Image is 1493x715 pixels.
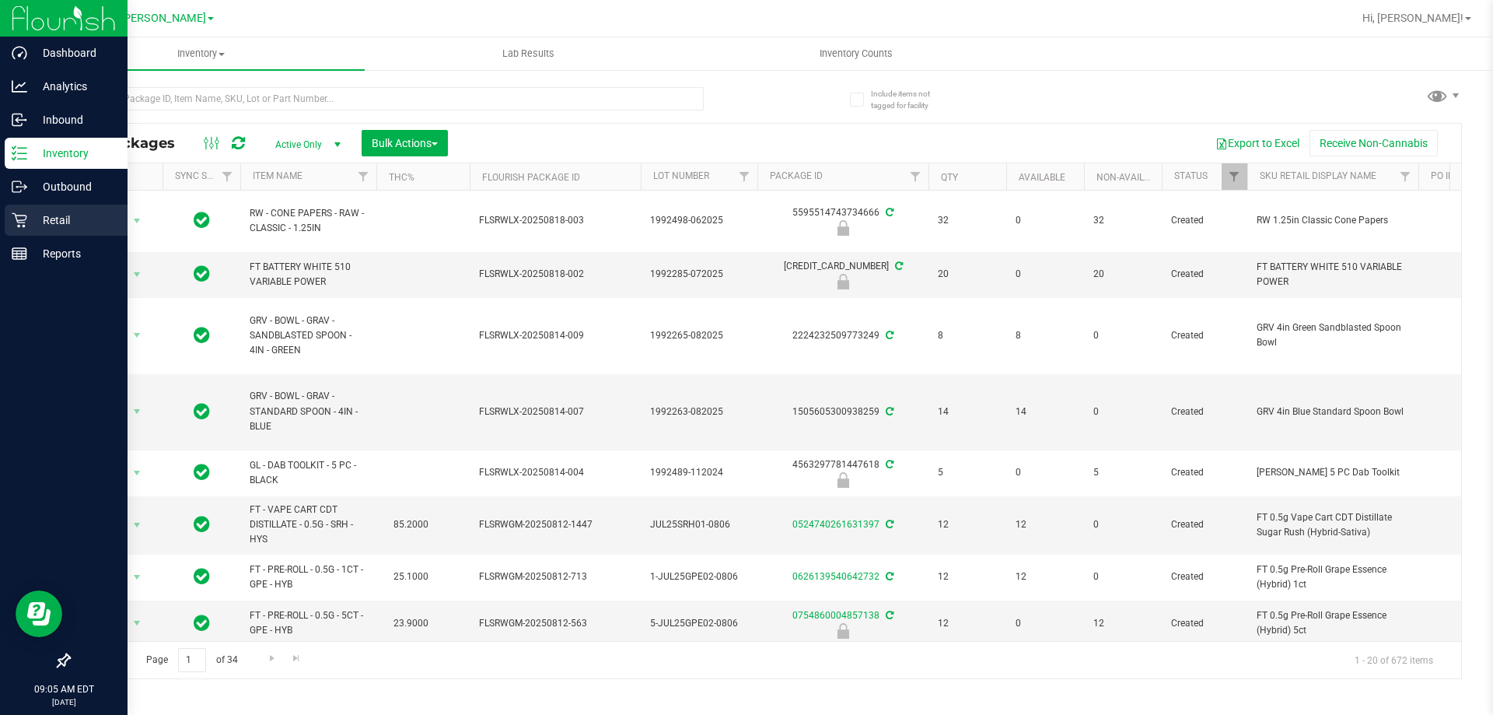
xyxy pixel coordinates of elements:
[372,137,438,149] span: Bulk Actions
[194,209,210,231] span: In Sync
[194,513,210,535] span: In Sync
[128,264,147,286] span: select
[27,110,121,129] p: Inbound
[1171,267,1238,282] span: Created
[938,267,997,282] span: 20
[755,205,931,236] div: 5595514743734666
[128,514,147,536] span: select
[250,563,367,592] span: FT - PRE-ROLL - 0.5G - 1CT - GPE - HYB
[755,457,931,488] div: 4563297781447618
[194,612,210,634] span: In Sync
[692,37,1019,70] a: Inventory Counts
[175,170,235,181] a: Sync Status
[250,314,367,359] span: GRV - BOWL - GRAV - SANDBLASTED SPOON - 4IN - GREEN
[27,44,121,62] p: Dashboard
[792,571,879,582] a: 0626139540642732
[883,406,893,417] span: Sync from Compliance System
[194,324,210,346] span: In Sync
[755,274,931,289] div: Newly Received
[250,206,367,236] span: RW - CONE PAPERS - RAW - CLASSIC - 1.25IN
[27,177,121,196] p: Outbound
[386,513,436,536] span: 85.2000
[389,172,414,183] a: THC%
[1257,260,1409,289] span: FT BATTERY WHITE 510 VARIABLE POWER
[938,465,997,480] span: 5
[883,610,893,621] span: Sync from Compliance System
[1016,465,1075,480] span: 0
[1257,510,1409,540] span: FT 0.5g Vape Cart CDT Distillate Sugar Rush (Hybrid-Sativa)
[12,212,27,228] inline-svg: Retail
[479,517,631,532] span: FLSRWGM-20250812-1447
[479,328,631,343] span: FLSRWLX-20250814-009
[1171,517,1238,532] span: Created
[128,566,147,588] span: select
[365,37,692,70] a: Lab Results
[250,389,367,434] span: GRV - BOWL - GRAV - STANDARD SPOON - 4IN - BLUE
[1016,616,1075,631] span: 0
[479,213,631,228] span: FLSRWLX-20250818-003
[755,405,931,419] div: 1505605300938259
[479,405,631,419] span: FLSRWLX-20250814-007
[27,77,121,96] p: Analytics
[386,612,436,635] span: 23.9000
[1016,405,1075,419] span: 14
[1171,616,1238,631] span: Created
[81,135,191,152] span: All Packages
[1093,616,1152,631] span: 12
[883,571,893,582] span: Sync from Compliance System
[938,570,997,584] span: 12
[479,570,631,584] span: FLSRWGM-20250812-713
[1093,405,1152,419] span: 0
[7,682,121,696] p: 09:05 AM EDT
[1342,648,1446,671] span: 1 - 20 of 672 items
[1093,465,1152,480] span: 5
[250,458,367,488] span: GL - DAB TOOLKIT - 5 PC - BLACK
[260,648,283,669] a: Go to the next page
[362,130,448,156] button: Bulk Actions
[1257,465,1409,480] span: [PERSON_NAME] 5 PC Dab Toolkit
[250,608,367,638] span: FT - PRE-ROLL - 0.5G - 5CT - GPE - HYB
[792,519,879,530] a: 0524740261631397
[27,211,121,230] p: Retail
[128,401,147,422] span: select
[650,213,748,228] span: 1992498-062025
[1019,172,1065,183] a: Available
[755,328,931,343] div: 2224232509773249
[1205,130,1309,156] button: Export to Excel
[903,163,928,190] a: Filter
[68,87,704,110] input: Search Package ID, Item Name, SKU, Lot or Part Number...
[1174,170,1208,181] a: Status
[792,610,879,621] a: 0754860004857138
[194,461,210,483] span: In Sync
[755,623,931,639] div: Newly Received
[883,330,893,341] span: Sync from Compliance System
[253,170,302,181] a: Item Name
[883,459,893,470] span: Sync from Compliance System
[650,328,748,343] span: 1992265-082025
[1309,130,1438,156] button: Receive Non-Cannabis
[941,172,958,183] a: Qty
[12,112,27,128] inline-svg: Inbound
[12,246,27,261] inline-svg: Reports
[1257,213,1409,228] span: RW 1.25in Classic Cone Papers
[215,163,240,190] a: Filter
[128,324,147,346] span: select
[128,210,147,232] span: select
[755,259,931,289] div: [CREDIT_CARD_NUMBER]
[250,503,367,548] span: FT - VAPE CART CDT DISTILLATE - 0.5G - SRH - HYS
[1431,170,1454,181] a: PO ID
[133,648,250,672] span: Page of 34
[1171,465,1238,480] span: Created
[27,144,121,163] p: Inventory
[104,12,206,25] span: Ft. [PERSON_NAME]
[883,519,893,530] span: Sync from Compliance System
[653,170,709,181] a: Lot Number
[1093,213,1152,228] span: 32
[1171,328,1238,343] span: Created
[12,45,27,61] inline-svg: Dashboard
[1093,517,1152,532] span: 0
[755,472,931,488] div: Newly Received
[1093,570,1152,584] span: 0
[1016,517,1075,532] span: 12
[1016,328,1075,343] span: 8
